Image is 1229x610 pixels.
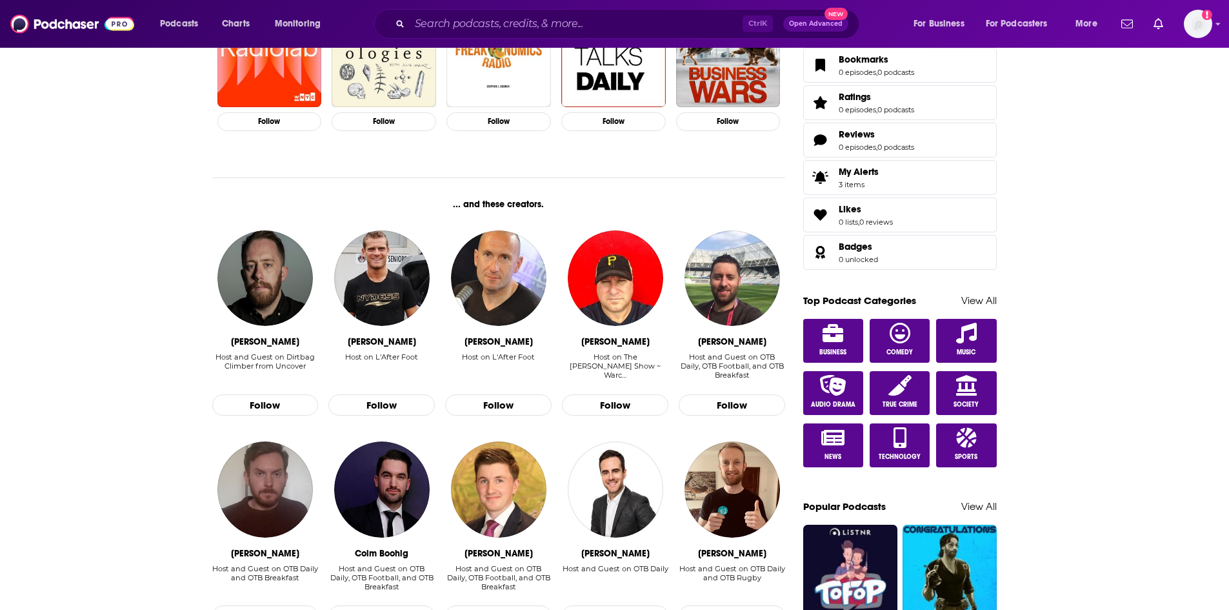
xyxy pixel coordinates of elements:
span: Sports [955,453,977,461]
a: 0 reviews [859,218,893,227]
div: Nathan Murphy [698,336,766,347]
a: Bookmarks [839,54,914,65]
button: Follow [679,394,785,416]
span: Technology [879,453,921,461]
div: Host and Guest on OTB Daily, OTB Football, and OTB Breakfast [328,564,435,591]
button: Follow [328,394,435,416]
a: Badges [839,241,878,252]
button: open menu [977,14,1066,34]
span: Badges [803,235,997,270]
a: Bookmarks [808,56,834,74]
a: Business Wars [676,3,781,107]
span: Charts [222,15,250,33]
span: More [1075,15,1097,33]
span: Open Advanced [789,21,843,27]
div: ... and these creators. [212,199,786,210]
img: User Profile [1184,10,1212,38]
a: Show notifications dropdown [1116,13,1138,35]
a: Sports [936,423,997,467]
div: Host and Guest on OTB Daily, OTB Football, and OTB Breakfast [679,352,785,380]
img: Joe Molloy [568,442,663,537]
img: Podchaser - Follow, Share and Rate Podcasts [10,12,134,36]
span: True Crime [883,401,917,409]
div: Host and Guest on OTB Daily, OTB Football, and OTB Breakfast [445,564,552,592]
button: Follow [561,112,666,131]
a: 0 podcasts [877,105,914,114]
a: Music [936,319,997,363]
input: Search podcasts, credits, & more... [410,14,743,34]
div: Host and Guest on Dirtbag Climber from Uncover [212,352,319,380]
a: Colm Boohig [334,442,430,537]
a: Badges [808,243,834,261]
div: Host and Guest on OTB Daily and OTB Rugby [679,564,785,582]
a: View All [961,294,997,307]
button: Open AdvancedNew [783,16,848,32]
a: 0 unlocked [839,255,878,264]
span: , [858,218,859,227]
a: 0 lists [839,218,858,227]
a: Likes [839,203,893,215]
img: Freakonomics Radio [446,3,551,107]
span: Bookmarks [839,54,888,65]
span: Comedy [886,349,913,356]
span: Music [957,349,975,356]
img: Shane Hannon [684,442,780,537]
a: View All [961,500,997,513]
a: Eoin Sheahan [217,442,313,537]
a: 0 episodes [839,105,876,114]
img: Gilbert Brisbois [451,230,546,326]
div: Host and Guest on OTB Daily [563,564,668,573]
a: Technology [870,423,930,467]
div: Host and Guest on OTB Daily, OTB Football, and OTB Breakfast [679,352,785,380]
div: Justin Ling [231,336,299,347]
a: 0 podcasts [877,143,914,152]
div: Host and Guest on OTB Daily and OTB Rugby [679,564,785,592]
svg: Add a profile image [1202,10,1212,20]
a: 0 episodes [839,68,876,77]
a: True Crime [870,371,930,415]
button: Follow [332,112,436,131]
a: Audio Drama [803,371,864,415]
a: Likes [808,206,834,224]
div: Shane Hannon [698,548,766,559]
img: Nathan Murphy [684,230,780,326]
a: Society [936,371,997,415]
a: My Alerts [803,160,997,195]
img: Ologies with Alie Ward [332,3,436,107]
div: Host on L'After Foot [462,352,535,361]
span: News [824,453,841,461]
a: Show notifications dropdown [1148,13,1168,35]
button: Follow [212,394,319,416]
span: Badges [839,241,872,252]
span: Bookmarks [803,48,997,83]
button: open menu [266,14,337,34]
button: Follow [217,112,322,131]
a: Comedy [870,319,930,363]
img: Cathal Mullaney [451,442,546,537]
a: TED Talks Daily [561,3,666,107]
div: Host on L'After Foot [345,352,418,361]
span: Monitoring [275,15,321,33]
a: Reviews [839,128,914,140]
a: Radiolab [217,3,322,107]
a: Reviews [808,131,834,149]
span: My Alerts [839,166,879,178]
span: , [876,68,877,77]
span: Ratings [803,85,997,120]
img: Justin Ling [217,230,313,326]
div: Host and Guest on OTB Daily and OTB Breakfast [212,564,319,582]
span: , [876,143,877,152]
span: Ctrl K [743,15,773,32]
button: open menu [151,14,215,34]
span: For Podcasters [986,15,1048,33]
a: Popular Podcasts [803,500,886,513]
img: Jeff Cameron [568,230,663,326]
a: Ratings [839,91,914,103]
